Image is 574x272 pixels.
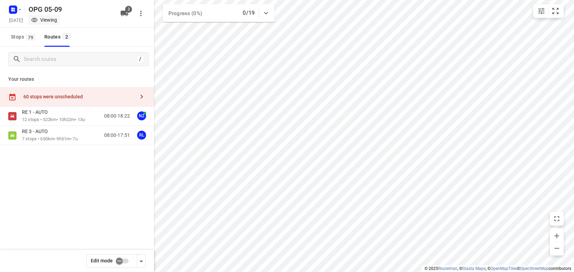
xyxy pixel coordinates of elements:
[44,33,73,41] div: Routes
[23,94,135,99] div: 60 stops were unscheduled
[534,4,548,18] button: Map settings
[136,55,144,63] div: /
[104,112,130,120] p: 08:00-18:22
[490,266,517,271] a: OpenMapTiles
[22,128,52,134] p: RE 3 - AUTO
[26,34,35,41] span: 79
[163,4,274,22] div: Progress (0%)0/19
[63,33,71,40] span: 2
[91,258,113,263] span: Edit mode
[118,7,131,20] button: 3
[462,266,486,271] a: Stadia Maps
[520,266,549,271] a: OpenStreetMap
[549,4,562,18] button: Fit zoom
[11,33,37,41] span: Stops
[104,132,130,139] p: 08:00-17:51
[533,4,564,18] div: small contained button group
[137,257,145,265] div: Driver app settings
[438,266,457,271] a: Routetitan
[168,10,202,17] span: Progress (0%)
[8,76,146,83] p: Your routes
[22,117,85,123] p: 12 stops • 522km • 10h22m • 13u
[243,9,255,17] p: 0/19
[22,109,52,115] p: RE 1 - AUTO
[424,266,571,271] li: © 2025 , © , © © contributors
[24,54,136,65] input: Search routes
[134,7,148,20] button: More
[125,6,132,13] span: 3
[31,17,57,23] div: You are currently in view mode. To make any changes, go to edit project.
[22,136,78,142] p: 7 stops • 650km • 9h51m • 7u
